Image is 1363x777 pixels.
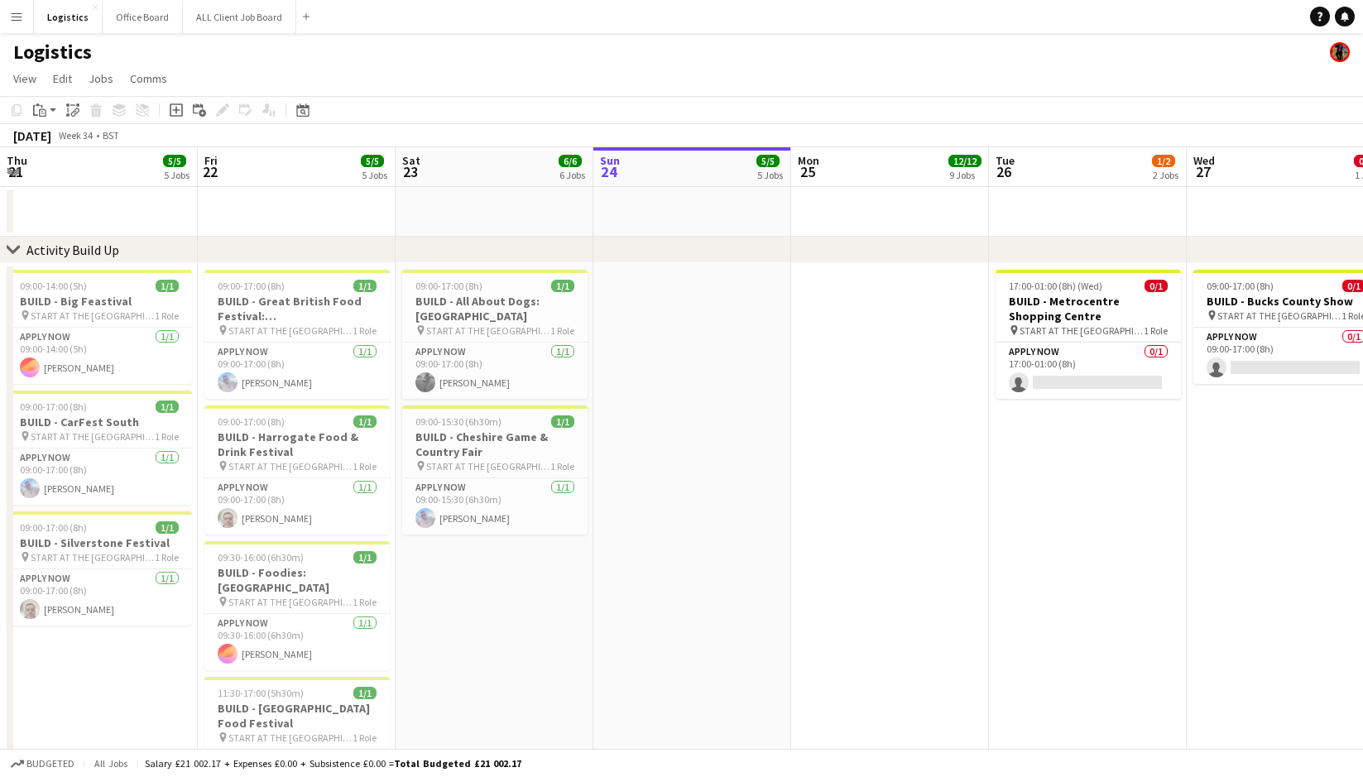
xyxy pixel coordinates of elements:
app-card-role: APPLY NOW1/109:30-16:00 (6h30m)[PERSON_NAME] [204,614,390,670]
span: START AT THE [GEOGRAPHIC_DATA] [426,324,550,337]
a: View [7,68,43,89]
div: 2 Jobs [1153,169,1178,181]
span: 1/1 [353,415,377,428]
span: START AT THE [GEOGRAPHIC_DATA] [228,460,353,472]
div: 17:00-01:00 (8h) (Wed)0/1BUILD - Metrocentre Shopping Centre START AT THE [GEOGRAPHIC_DATA]1 Role... [996,270,1181,399]
app-card-role: APPLY NOW1/109:00-17:00 (8h)[PERSON_NAME] [402,343,588,399]
span: START AT THE [GEOGRAPHIC_DATA] [228,324,353,337]
div: 09:00-17:00 (8h)1/1BUILD - Great British Food Festival: [GEOGRAPHIC_DATA] START AT THE [GEOGRAPHI... [204,270,390,399]
span: Comms [130,71,167,86]
span: Thu [7,153,27,168]
span: 1 Role [155,309,179,322]
span: 1 Role [550,324,574,337]
span: 5/5 [361,155,384,167]
span: 21 [4,162,27,181]
span: START AT THE [GEOGRAPHIC_DATA] [31,309,155,322]
span: 25 [795,162,819,181]
span: 6/6 [559,155,582,167]
span: 5/5 [163,155,186,167]
span: 0/1 [1145,280,1168,292]
span: Week 34 [55,129,96,141]
span: Mon [798,153,819,168]
span: 22 [202,162,218,181]
span: Edit [53,71,72,86]
div: Salary £21 002.17 + Expenses £0.00 + Subsistence £0.00 = [145,757,521,770]
div: 6 Jobs [559,169,585,181]
div: BST [103,129,119,141]
span: 09:00-17:00 (8h) [218,415,285,428]
span: Jobs [89,71,113,86]
span: 1 Role [155,430,179,443]
span: Tue [996,153,1015,168]
span: 26 [993,162,1015,181]
span: 1/1 [156,400,179,413]
div: 5 Jobs [757,169,783,181]
span: 1 Role [353,324,377,337]
span: 1/1 [156,280,179,292]
app-job-card: 09:30-16:00 (6h30m)1/1BUILD - Foodies: [GEOGRAPHIC_DATA] START AT THE [GEOGRAPHIC_DATA]1 RoleAPPL... [204,541,390,670]
span: 27 [1191,162,1215,181]
span: START AT THE [GEOGRAPHIC_DATA] [31,430,155,443]
app-job-card: 09:00-17:00 (8h)1/1BUILD - Harrogate Food & Drink Festival START AT THE [GEOGRAPHIC_DATA]1 RoleAP... [204,405,390,535]
h3: BUILD - Cheshire Game & Country Fair [402,429,588,459]
app-job-card: 09:00-17:00 (8h)1/1BUILD - CarFest South START AT THE [GEOGRAPHIC_DATA]1 RoleAPPLY NOW1/109:00-17... [7,391,192,505]
button: Office Board [103,1,183,33]
app-card-role: APPLY NOW1/109:00-17:00 (8h)[PERSON_NAME] [204,343,390,399]
app-job-card: 09:00-15:30 (6h30m)1/1BUILD - Cheshire Game & Country Fair START AT THE [GEOGRAPHIC_DATA]1 RoleAP... [402,405,588,535]
button: Budgeted [8,755,77,773]
app-card-role: APPLY NOW1/109:00-15:30 (6h30m)[PERSON_NAME] [402,478,588,535]
span: 09:00-17:00 (8h) [20,521,87,534]
span: START AT THE [GEOGRAPHIC_DATA] [426,460,550,472]
span: START AT THE [GEOGRAPHIC_DATA] [228,731,353,744]
app-card-role: APPLY NOW1/109:00-17:00 (8h)[PERSON_NAME] [7,448,192,505]
span: 09:30-16:00 (6h30m) [218,551,304,564]
div: [DATE] [13,127,51,144]
app-user-avatar: Desiree Ramsey [1330,42,1350,62]
span: 1 Role [353,731,377,744]
span: 1/1 [353,551,377,564]
span: 09:00-17:00 (8h) [20,400,87,413]
span: All jobs [91,757,131,770]
a: Jobs [82,68,120,89]
div: 5 Jobs [362,169,387,181]
span: Sat [402,153,420,168]
div: 5 Jobs [164,169,190,181]
span: 1/2 [1152,155,1175,167]
span: Fri [204,153,218,168]
div: Activity Build Up [26,242,119,258]
span: View [13,71,36,86]
span: 1/1 [156,521,179,534]
h3: BUILD - Big Feastival [7,294,192,309]
span: Wed [1193,153,1215,168]
app-job-card: 09:00-14:00 (5h)1/1BUILD - Big Feastival START AT THE [GEOGRAPHIC_DATA]1 RoleAPPLY NOW1/109:00-14... [7,270,192,384]
span: Total Budgeted £21 002.17 [394,757,521,770]
app-card-role: APPLY NOW1/109:00-14:00 (5h)[PERSON_NAME] [7,328,192,384]
span: 1 Role [1144,324,1168,337]
h3: BUILD - Metrocentre Shopping Centre [996,294,1181,324]
span: 1/1 [353,280,377,292]
span: 23 [400,162,420,181]
div: 9 Jobs [949,169,981,181]
span: 1/1 [353,687,377,699]
h3: BUILD - All About Dogs: [GEOGRAPHIC_DATA] [402,294,588,324]
div: 09:00-17:00 (8h)1/1BUILD - Silverstone Festival START AT THE [GEOGRAPHIC_DATA]1 RoleAPPLY NOW1/10... [7,511,192,626]
span: 5/5 [756,155,780,167]
app-card-role: APPLY NOW0/117:00-01:00 (8h) [996,343,1181,399]
span: START AT THE [GEOGRAPHIC_DATA] [228,596,353,608]
span: 1/1 [551,415,574,428]
span: 1/1 [551,280,574,292]
span: START AT THE [GEOGRAPHIC_DATA] [31,551,155,564]
span: 09:00-17:00 (8h) [1207,280,1274,292]
span: Sun [600,153,620,168]
span: 1 Role [353,596,377,608]
app-card-role: APPLY NOW1/109:00-17:00 (8h)[PERSON_NAME] [7,569,192,626]
h3: BUILD - CarFest South [7,415,192,429]
span: 17:00-01:00 (8h) (Wed) [1009,280,1102,292]
span: 09:00-17:00 (8h) [218,280,285,292]
h3: BUILD - Harrogate Food & Drink Festival [204,429,390,459]
app-job-card: 09:00-17:00 (8h)1/1BUILD - All About Dogs: [GEOGRAPHIC_DATA] START AT THE [GEOGRAPHIC_DATA]1 Role... [402,270,588,399]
